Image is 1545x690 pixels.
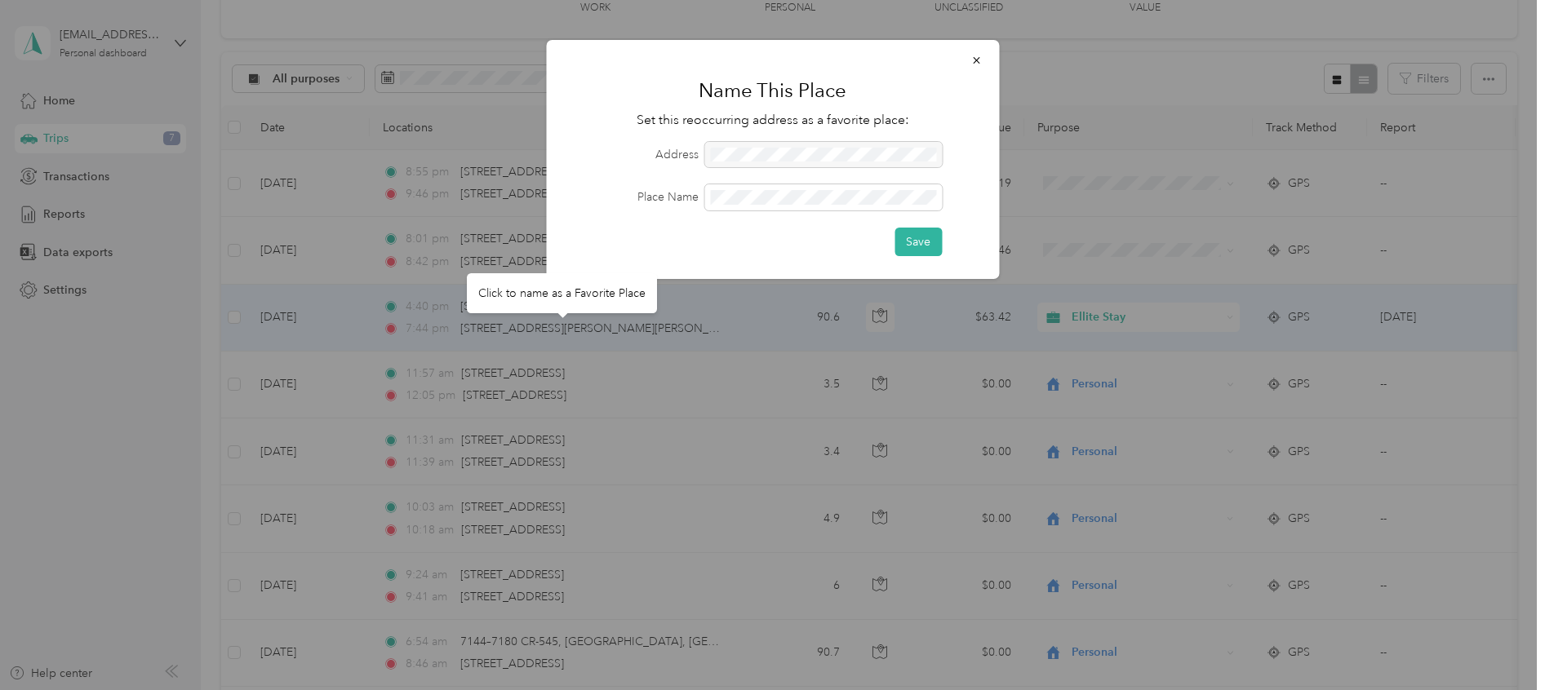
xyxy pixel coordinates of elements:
label: Place Name [569,188,699,206]
iframe: Everlance-gr Chat Button Frame [1454,599,1545,690]
p: Set this reoccurring address as a favorite place: [569,110,976,130]
h1: Name This Place [569,71,976,110]
div: Click to name as a Favorite Place [467,273,657,313]
label: Address [569,146,699,163]
button: Save [895,228,942,256]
